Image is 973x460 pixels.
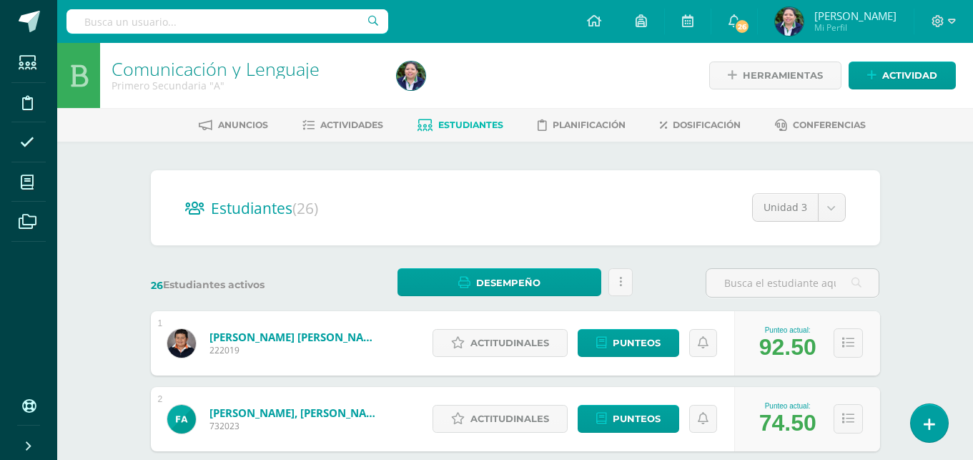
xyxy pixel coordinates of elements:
a: Herramientas [709,62,841,89]
span: Desempeño [476,270,540,296]
span: Dosificación [673,119,741,130]
a: Actitudinales [433,329,568,357]
span: Actitudinales [470,330,549,356]
span: Anuncios [218,119,268,130]
a: Planificación [538,114,626,137]
a: Actividad [849,62,956,89]
a: Anuncios [199,114,268,137]
div: Punteo actual: [759,402,816,410]
img: 856d3cc1f5a80382c508957f5071ec2f.png [167,329,196,358]
a: Estudiantes [418,114,503,137]
h1: Comunicación y Lenguaje [112,59,380,79]
div: 92.50 [759,334,816,361]
input: Busca un usuario... [66,9,388,34]
span: (26) [292,198,318,218]
span: [PERSON_NAME] [814,9,897,23]
img: a96fe352e1c998628a4a62c8d264cdd5.png [775,7,804,36]
a: Actividades [302,114,383,137]
div: 1 [158,318,163,328]
span: 732023 [209,420,381,432]
span: Estudiantes [211,198,318,218]
div: Punteo actual: [759,326,816,334]
span: Unidad 3 [764,194,807,221]
span: 222019 [209,344,381,356]
input: Busca el estudiante aquí... [706,269,879,297]
span: Actitudinales [470,406,549,432]
img: a96fe352e1c998628a4a62c8d264cdd5.png [397,62,425,90]
span: Herramientas [743,62,823,89]
label: Estudiantes activos [151,278,325,292]
a: Punteos [578,329,679,357]
a: [PERSON_NAME] [PERSON_NAME] [209,330,381,344]
img: 763286b963c882da353f766db6db3ea2.png [167,405,196,434]
a: Actitudinales [433,405,568,433]
span: Actividades [320,119,383,130]
span: 26 [151,279,163,292]
span: Punteos [613,406,661,432]
span: Mi Perfil [814,21,897,34]
div: 2 [158,394,163,404]
div: Primero Secundaria 'A' [112,79,380,92]
a: Punteos [578,405,679,433]
div: 74.50 [759,410,816,436]
span: Punteos [613,330,661,356]
a: Unidad 3 [753,194,845,221]
a: Dosificación [660,114,741,137]
span: Planificación [553,119,626,130]
span: Actividad [882,62,937,89]
a: Conferencias [775,114,866,137]
a: Comunicación y Lenguaje [112,57,320,81]
a: [PERSON_NAME], [PERSON_NAME] [209,406,381,420]
span: Estudiantes [438,119,503,130]
span: 26 [734,19,750,34]
span: Conferencias [793,119,866,130]
a: Desempeño [397,268,601,296]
